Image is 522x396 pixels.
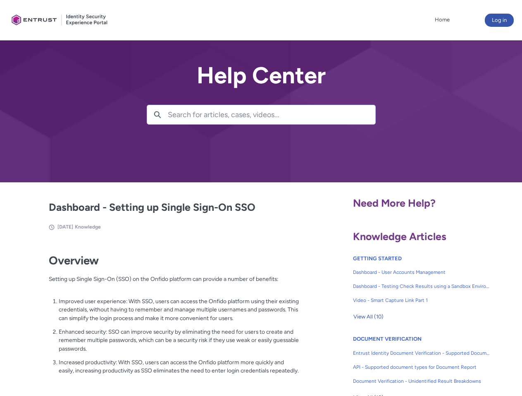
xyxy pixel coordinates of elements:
span: Dashboard - User Accounts Management [353,269,490,276]
h2: Dashboard - Setting up Single Sign-On SSO [49,200,299,215]
span: Dashboard - Testing Check Results using a Sandbox Environment [353,283,490,290]
a: GETTING STARTED [353,255,402,262]
a: Video - Smart Capture Link Part 1 [353,293,490,307]
span: Video - Smart Capture Link Part 1 [353,297,490,304]
h2: Help Center [147,63,376,88]
button: View All (10) [353,310,384,323]
strong: Overview [49,254,99,267]
input: Search for articles, cases, videos... [168,105,375,124]
a: Dashboard - Testing Check Results using a Sandbox Environment [353,279,490,293]
li: Knowledge [75,223,101,231]
a: Dashboard - User Accounts Management [353,265,490,279]
button: Search [147,105,168,124]
p: Setting up Single Sign-On (SSO) on the Onfido platform can provide a number of benefits: [49,275,299,292]
button: Log in [485,14,514,27]
span: View All (10) [353,311,384,323]
span: Knowledge Articles [353,230,446,243]
p: Improved user experience: With SSO, users can access the Onfido platform using their existing cre... [59,297,299,323]
a: Home [433,14,452,26]
span: [DATE] [57,224,73,230]
span: Need More Help? [353,197,436,209]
